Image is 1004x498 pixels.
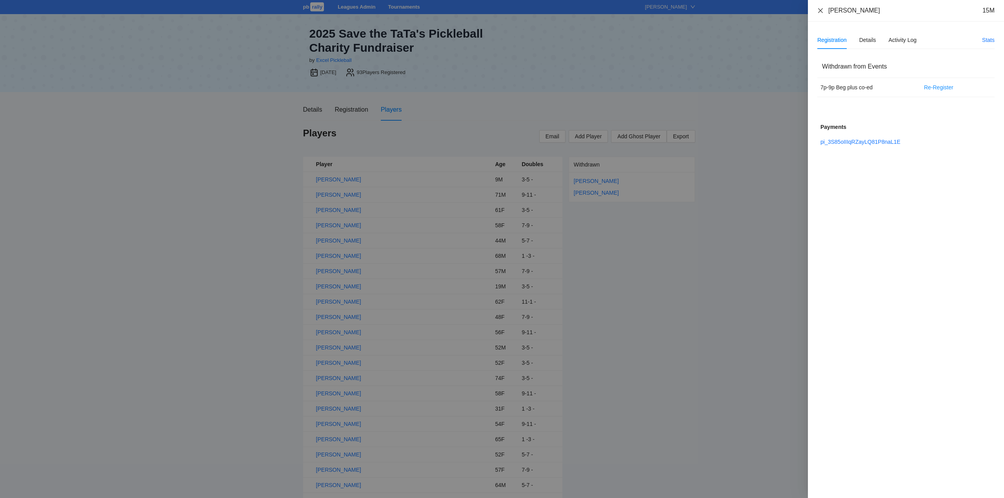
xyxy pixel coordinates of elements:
button: Close [817,7,824,14]
td: 7p-9p Beg plus co-ed [817,78,915,97]
div: Activity Log [889,36,917,44]
div: Details [859,36,876,44]
a: Stats [982,37,995,43]
div: 15M [982,6,995,15]
div: Registration [817,36,847,44]
div: Payments [820,123,991,131]
div: [PERSON_NAME] [828,6,880,15]
span: Re-Register [924,83,953,92]
a: pi_3S85oIIIqRZayLQ81P8naL1E [820,139,900,145]
button: Re-Register [918,81,960,94]
div: Withdrawn from Events [822,55,990,78]
span: close [817,7,824,14]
